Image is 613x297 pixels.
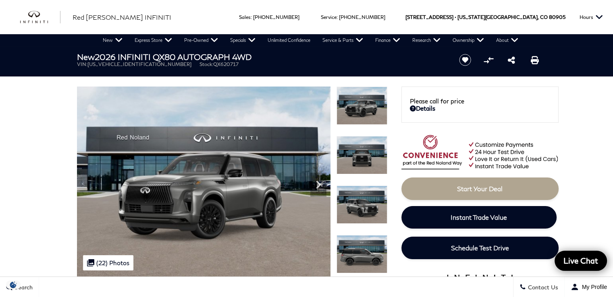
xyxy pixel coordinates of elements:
img: INFINITI [20,11,60,24]
span: VIN: [77,61,87,67]
a: Service & Parts [316,34,369,46]
a: Print this New 2026 INFINITI QX80 AUTOGRAPH 4WD [531,55,539,65]
span: Instant Trade Value [451,213,507,221]
img: New 2026 2T DYNAMIC META INFINITI AUTOGRAPH 4WD image 1 [337,87,387,125]
span: Service [321,14,337,20]
span: : [337,14,338,20]
a: Finance [369,34,406,46]
nav: Main Navigation [97,34,524,46]
span: QX620717 [213,61,239,67]
span: Live Chat [559,256,602,266]
span: Schedule Test Drive [451,244,509,252]
a: Start Your Deal [401,177,559,200]
a: Pre-Owned [178,34,224,46]
span: Red [PERSON_NAME] INFINITI [73,13,171,21]
span: My Profile [579,284,607,290]
strong: New [77,52,95,62]
a: [PHONE_NUMBER] [339,14,385,20]
div: Next [310,173,326,197]
a: [STREET_ADDRESS] • [US_STATE][GEOGRAPHIC_DATA], CO 80905 [405,14,565,20]
span: Start Your Deal [457,185,503,192]
span: Contact Us [526,284,558,291]
button: Open user profile menu [565,277,613,297]
span: Search [12,284,33,291]
a: infiniti [20,11,60,24]
h1: 2026 INFINITI QX80 AUTOGRAPH 4WD [77,52,446,61]
a: Share this New 2026 INFINITI QX80 AUTOGRAPH 4WD [508,55,515,65]
a: About [490,34,524,46]
a: Live Chat [555,251,607,271]
a: Research [406,34,447,46]
a: Red [PERSON_NAME] INFINITI [73,12,171,22]
a: [PHONE_NUMBER] [253,14,299,20]
img: New 2026 2T DYNAMIC META INFINITI AUTOGRAPH 4WD image 4 [337,235,387,273]
img: New 2026 2T DYNAMIC META INFINITI AUTOGRAPH 4WD image 2 [337,136,387,174]
a: New [97,34,129,46]
span: Please call for price [410,97,464,105]
a: Unlimited Confidence [262,34,316,46]
button: Compare Vehicle [482,54,495,66]
img: New 2026 2T DYNAMIC META INFINITI AUTOGRAPH 4WD image 3 [337,186,387,224]
span: [US_VEHICLE_IDENTIFICATION_NUMBER] [87,61,191,67]
a: Schedule Test Drive [401,237,559,259]
img: New 2026 2T DYNAMIC META INFINITI AUTOGRAPH 4WD image 1 [77,87,330,276]
a: Specials [224,34,262,46]
button: Save vehicle [456,54,474,66]
a: Details [410,105,550,112]
section: Click to Open Cookie Consent Modal [4,280,23,289]
span: Sales [239,14,251,20]
a: Express Store [129,34,178,46]
img: Opt-Out Icon [4,280,23,289]
span: : [251,14,252,20]
div: (22) Photos [83,255,133,270]
a: Ownership [447,34,490,46]
a: Instant Trade Value [401,206,557,229]
span: Stock: [199,61,213,67]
